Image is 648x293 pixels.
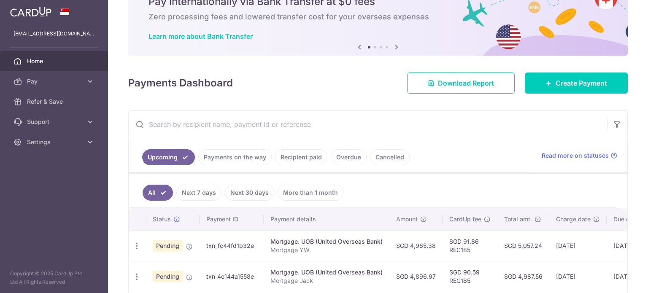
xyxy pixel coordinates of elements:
a: Upcoming [142,149,195,165]
a: Cancelled [370,149,410,165]
a: Recipient paid [275,149,327,165]
span: Download Report [438,78,494,88]
h4: Payments Dashboard [128,75,233,91]
span: Total amt. [504,215,532,223]
td: SGD 5,057.24 [497,230,549,261]
span: Charge date [556,215,591,223]
td: SGD 4,987.56 [497,261,549,292]
div: Mortgage. UOB (United Overseas Bank) [270,237,383,246]
td: SGD 4,965.38 [389,230,443,261]
td: [DATE] [549,261,607,292]
th: Payment ID [200,208,264,230]
span: Create Payment [556,78,607,88]
span: Due date [613,215,639,223]
span: Support [27,118,83,126]
span: Read more on statuses [542,151,609,160]
span: Amount [396,215,418,223]
td: txn_fc44fd1b32e [200,230,264,261]
p: Mortgage Jack [270,277,383,285]
input: Search by recipient name, payment id or reference [129,111,607,138]
span: Pay [27,77,83,86]
td: SGD 91.86 REC185 [443,230,497,261]
a: Download Report [407,73,515,94]
td: txn_4e144a1558e [200,261,264,292]
span: Pending [153,240,183,252]
a: Next 7 days [176,185,221,201]
td: [DATE] [549,230,607,261]
span: Settings [27,138,83,146]
a: All [143,185,173,201]
span: Pending [153,271,183,282]
a: Read more on statuses [542,151,617,160]
span: Home [27,57,83,65]
img: CardUp [10,7,51,17]
a: Payments on the way [198,149,272,165]
p: [EMAIL_ADDRESS][DOMAIN_NAME] [13,30,94,38]
div: Mortgage. UOB (United Overseas Bank) [270,268,383,277]
a: Next 30 days [225,185,274,201]
th: Payment details [264,208,389,230]
span: Refer & Save [27,97,83,106]
h6: Zero processing fees and lowered transfer cost for your overseas expenses [148,12,607,22]
td: SGD 90.59 REC185 [443,261,497,292]
span: Status [153,215,171,223]
p: Mortgage YW [270,246,383,254]
a: Learn more about Bank Transfer [148,32,253,40]
a: Create Payment [525,73,628,94]
a: More than 1 month [278,185,343,201]
a: Overdue [331,149,367,165]
td: SGD 4,896.97 [389,261,443,292]
span: CardUp fee [449,215,481,223]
